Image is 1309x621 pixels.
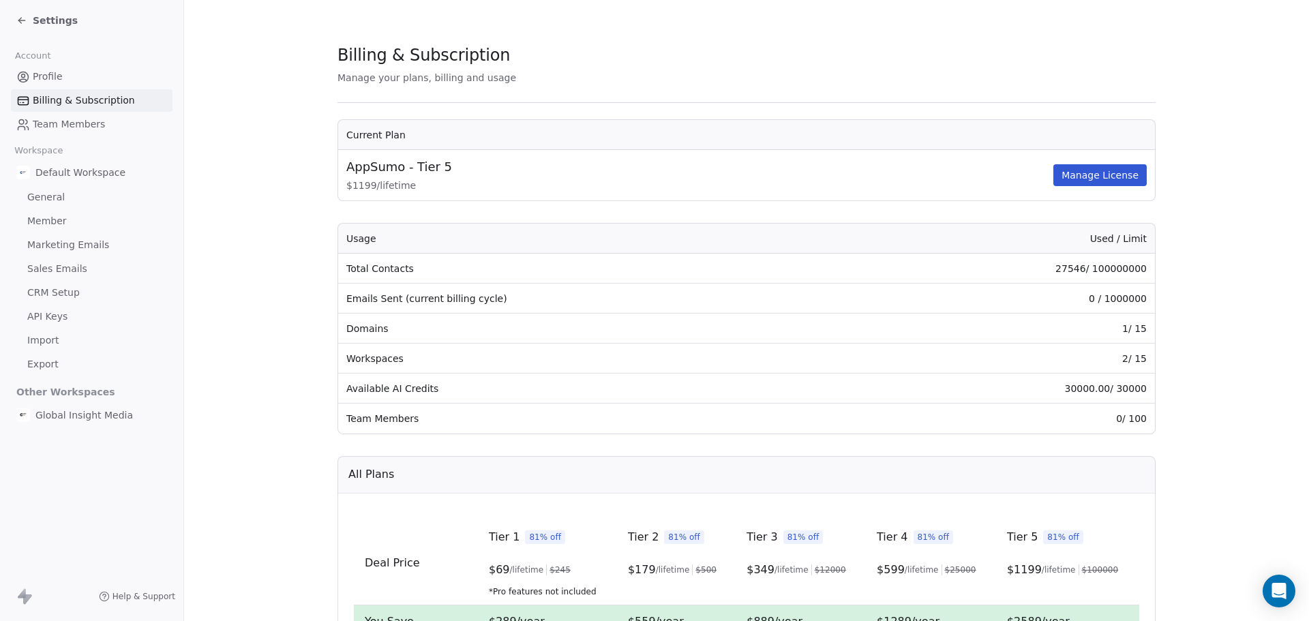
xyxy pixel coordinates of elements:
[525,530,565,544] span: 81% off
[11,89,172,112] a: Billing & Subscription
[1043,530,1083,544] span: 81% off
[774,564,809,575] span: /lifetime
[33,117,105,132] span: Team Members
[1042,564,1076,575] span: /lifetime
[11,234,172,256] a: Marketing Emails
[11,65,172,88] a: Profile
[27,214,67,228] span: Member
[33,93,135,108] span: Billing & Subscription
[16,166,30,179] img: Secondary%20Mark.jpg
[905,564,939,575] span: /lifetime
[877,562,905,578] span: $ 599
[695,564,717,575] span: $ 500
[815,564,846,575] span: $ 12000
[9,46,57,66] span: Account
[35,408,133,422] span: Global Insight Media
[489,586,606,597] span: *Pro features not included
[1007,529,1038,545] span: Tier 5
[846,254,1155,284] td: 27546 / 100000000
[489,562,510,578] span: $ 69
[16,14,78,27] a: Settings
[346,179,1051,192] span: $ 1199 / lifetime
[664,530,704,544] span: 81% off
[1007,562,1042,578] span: $ 1199
[338,344,846,374] td: Workspaces
[99,591,175,602] a: Help & Support
[1053,164,1147,186] button: Manage License
[33,14,78,27] span: Settings
[338,314,846,344] td: Domains
[338,404,846,434] td: Team Members
[783,530,824,544] span: 81% off
[489,529,520,545] span: Tier 1
[33,70,63,84] span: Profile
[1082,564,1119,575] span: $ 100000
[27,333,59,348] span: Import
[11,329,172,352] a: Import
[510,564,544,575] span: /lifetime
[348,466,394,483] span: All Plans
[337,72,516,83] span: Manage your plans, billing and usage
[16,408,30,422] img: Artboard%201%20copy%202@3x.png
[846,374,1155,404] td: 30000.00 / 30000
[846,284,1155,314] td: 0 / 1000000
[11,282,172,304] a: CRM Setup
[846,344,1155,374] td: 2 / 15
[365,556,420,569] span: Deal Price
[877,529,907,545] span: Tier 4
[747,529,777,545] span: Tier 3
[11,258,172,280] a: Sales Emails
[550,564,571,575] span: $ 245
[338,254,846,284] td: Total Contacts
[11,305,172,328] a: API Keys
[846,314,1155,344] td: 1 / 15
[11,353,172,376] a: Export
[628,529,659,545] span: Tier 2
[11,186,172,209] a: General
[338,374,846,404] td: Available AI Credits
[338,224,846,254] th: Usage
[914,530,954,544] span: 81% off
[337,45,510,65] span: Billing & Subscription
[112,591,175,602] span: Help & Support
[27,190,65,205] span: General
[27,286,80,300] span: CRM Setup
[1263,575,1295,607] div: Open Intercom Messenger
[747,562,774,578] span: $ 349
[846,224,1155,254] th: Used / Limit
[338,120,1155,150] th: Current Plan
[27,262,87,276] span: Sales Emails
[628,562,656,578] span: $ 179
[346,158,452,176] span: AppSumo - Tier 5
[338,284,846,314] td: Emails Sent (current billing cycle)
[27,238,109,252] span: Marketing Emails
[11,381,121,403] span: Other Workspaces
[27,309,67,324] span: API Keys
[9,140,69,161] span: Workspace
[11,113,172,136] a: Team Members
[27,357,59,372] span: Export
[656,564,690,575] span: /lifetime
[11,210,172,232] a: Member
[945,564,976,575] span: $ 25000
[35,166,125,179] span: Default Workspace
[846,404,1155,434] td: 0 / 100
